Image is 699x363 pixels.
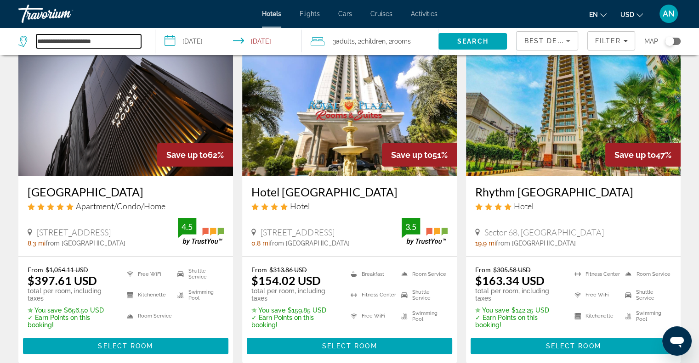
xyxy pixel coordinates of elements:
li: Room Service [620,266,671,282]
div: 5 star Apartment [28,201,224,211]
p: $159.85 USD [251,307,339,314]
a: Activities [411,10,438,17]
span: USD [620,11,634,18]
div: 51% [382,143,457,167]
li: Shuttle Service [620,287,671,303]
span: AN [663,9,675,18]
span: from [GEOGRAPHIC_DATA] [270,240,350,247]
a: Select Room [23,340,228,350]
span: Best Deals [524,37,572,45]
div: 3.5 [402,221,420,232]
span: , 2 [355,35,386,48]
span: Adults [336,38,355,45]
span: Map [644,35,658,48]
div: 47% [605,143,681,167]
p: ✓ Earn Points on this booking! [475,314,563,329]
li: Fitness Center [346,287,397,303]
button: Select Room [23,338,228,354]
span: Save up to [391,150,432,160]
a: Flights [300,10,320,17]
span: Select Room [546,342,601,350]
a: Cruises [370,10,392,17]
a: Select Room [247,340,452,350]
p: total per room, including taxes [475,287,563,302]
button: Toggle map [658,37,681,45]
div: 62% [157,143,233,167]
mat-select: Sort by [524,35,570,46]
p: $656.50 USD [28,307,115,314]
button: Change language [589,8,607,21]
span: 0.8 mi [251,240,270,247]
div: 4 star Hotel [475,201,671,211]
li: Shuttle Service [397,287,448,303]
li: Room Service [122,308,173,324]
span: ✮ You save [475,307,509,314]
span: From [251,266,267,274]
span: Hotel [290,201,310,211]
div: 4 star Hotel [251,201,448,211]
button: User Menu [657,4,681,23]
li: Kitchenette [570,308,621,324]
p: ✓ Earn Points on this booking! [28,314,115,329]
iframe: Кнопка запуска окна обмена сообщениями [662,326,692,356]
del: $305.58 USD [493,266,531,274]
span: Select Room [322,342,377,350]
img: Roseate House [18,29,233,176]
li: Fitness Center [570,266,621,282]
p: total per room, including taxes [251,287,339,302]
li: Free WiFi [122,266,173,282]
a: Select Room [471,340,676,350]
span: Filter [595,37,621,45]
del: $1,054.11 USD [45,266,88,274]
li: Room Service [397,266,448,282]
del: $313.86 USD [269,266,307,274]
span: Save up to [166,150,208,160]
span: 3 [333,35,355,48]
span: ✮ You save [28,307,62,314]
a: Cars [338,10,352,17]
a: Hotels [262,10,281,17]
p: ✓ Earn Points on this booking! [251,314,339,329]
button: Search [438,33,507,50]
span: , 2 [386,35,411,48]
span: 8.3 mi [28,240,45,247]
div: 4.5 [178,221,196,232]
span: Children [361,38,386,45]
input: Search hotel destination [36,34,141,48]
button: Select Room [247,338,452,354]
span: Search [457,38,489,45]
ins: $154.02 USD [251,274,321,287]
li: Free WiFi [570,287,621,303]
a: [GEOGRAPHIC_DATA] [28,185,224,199]
span: from [GEOGRAPHIC_DATA] [45,240,125,247]
ins: $163.34 USD [475,274,545,287]
span: [STREET_ADDRESS] [37,227,111,237]
span: from [GEOGRAPHIC_DATA] [496,240,576,247]
span: Hotel [514,201,534,211]
li: Swimming Pool [620,308,671,324]
img: Rhythm Gurugram Hotel & Suites Sohna Road [466,29,681,176]
span: Apartment/Condo/Home [76,201,165,211]
img: Hotel The Royal Plaza [242,29,457,176]
li: Kitchenette [122,287,173,303]
a: Rhythm [GEOGRAPHIC_DATA] [475,185,671,199]
p: total per room, including taxes [28,287,115,302]
a: Travorium [18,2,110,26]
button: Select Room [471,338,676,354]
span: Sector 68, [GEOGRAPHIC_DATA] [484,227,604,237]
li: Breakfast [346,266,397,282]
h3: Hotel [GEOGRAPHIC_DATA] [251,185,448,199]
button: Change currency [620,8,643,21]
span: Select Room [98,342,153,350]
span: From [28,266,43,274]
span: From [475,266,491,274]
ins: $397.61 USD [28,274,97,287]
